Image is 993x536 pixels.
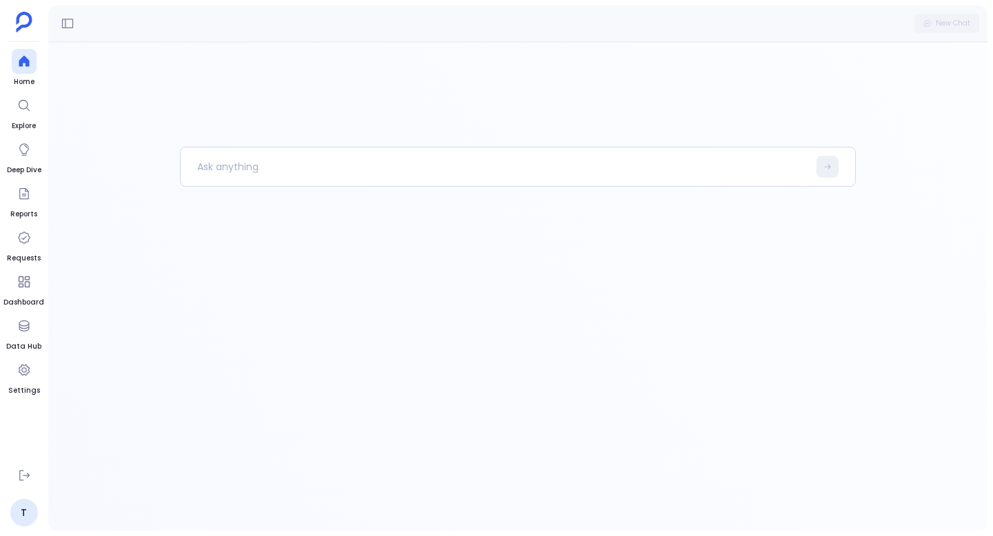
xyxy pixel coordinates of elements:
span: Settings [8,385,40,396]
span: Dashboard [3,297,44,308]
a: Dashboard [3,269,44,308]
span: Reports [10,209,37,220]
a: Explore [12,93,37,132]
a: Data Hub [6,313,41,352]
a: T [10,499,38,526]
span: Deep Dive [7,165,41,176]
img: petavue logo [16,12,32,32]
a: Requests [7,225,41,264]
span: Requests [7,253,41,264]
a: Deep Dive [7,137,41,176]
a: Home [12,49,37,87]
a: Settings [8,358,40,396]
span: Data Hub [6,341,41,352]
span: Explore [12,121,37,132]
a: Reports [10,181,37,220]
span: Home [12,76,37,87]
